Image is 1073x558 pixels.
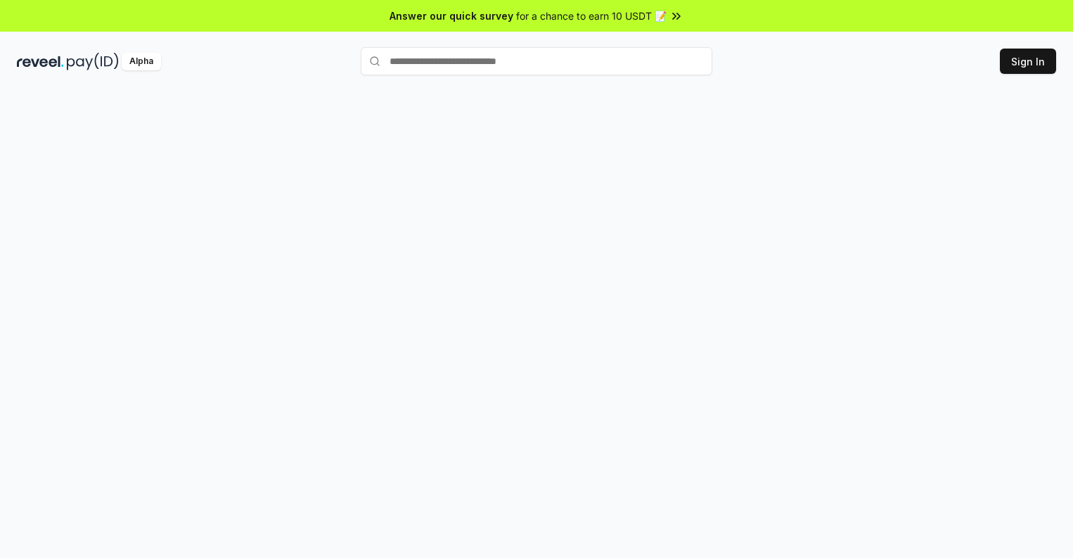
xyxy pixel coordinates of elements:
[390,8,513,23] span: Answer our quick survey
[516,8,667,23] span: for a chance to earn 10 USDT 📝
[67,53,119,70] img: pay_id
[1000,49,1056,74] button: Sign In
[122,53,161,70] div: Alpha
[17,53,64,70] img: reveel_dark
